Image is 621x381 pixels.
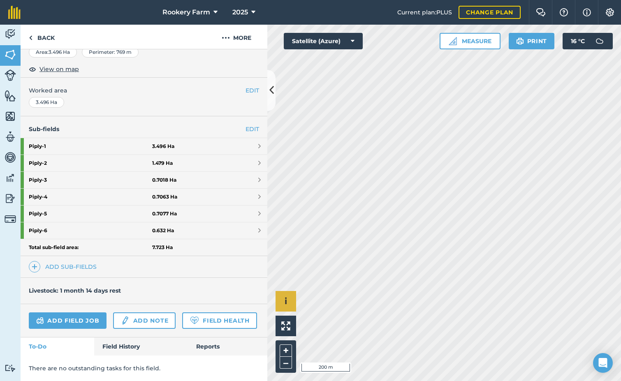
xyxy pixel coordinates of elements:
img: svg+xml;base64,PD94bWwgdmVyc2lvbj0iMS4wIiBlbmNvZGluZz0idXRmLTgiPz4KPCEtLSBHZW5lcmF0b3I6IEFkb2JlIE... [5,192,16,205]
img: svg+xml;base64,PD94bWwgdmVyc2lvbj0iMS4wIiBlbmNvZGluZz0idXRmLTgiPz4KPCEtLSBHZW5lcmF0b3I6IEFkb2JlIE... [5,28,16,40]
strong: 0.7063 Ha [152,194,177,200]
img: svg+xml;base64,PD94bWwgdmVyc2lvbj0iMS4wIiBlbmNvZGluZz0idXRmLTgiPz4KPCEtLSBHZW5lcmF0b3I6IEFkb2JlIE... [120,316,130,326]
img: fieldmargin Logo [8,6,21,19]
span: Rookery Farm [162,7,210,17]
img: svg+xml;base64,PD94bWwgdmVyc2lvbj0iMS4wIiBlbmNvZGluZz0idXRmLTgiPz4KPCEtLSBHZW5lcmF0b3I6IEFkb2JlIE... [5,172,16,184]
a: Change plan [459,6,521,19]
img: Four arrows, one pointing top left, one top right, one bottom right and the last bottom left [281,321,290,330]
a: Piply-30.7018 Ha [21,172,267,188]
span: 2025 [232,7,248,17]
img: svg+xml;base64,PD94bWwgdmVyc2lvbj0iMS4wIiBlbmNvZGluZz0idXRmLTgiPz4KPCEtLSBHZW5lcmF0b3I6IEFkb2JlIE... [5,364,16,372]
img: A question mark icon [559,8,569,16]
strong: 1.479 Ha [152,160,173,166]
button: View on map [29,64,79,74]
img: svg+xml;base64,PHN2ZyB4bWxucz0iaHR0cDovL3d3dy53My5vcmcvMjAwMC9zdmciIHdpZHRoPSI1NiIgaGVpZ2h0PSI2MC... [5,90,16,102]
strong: 0.7018 Ha [152,177,176,183]
h4: Sub-fields [21,125,267,134]
strong: 3.496 Ha [152,143,174,150]
strong: Piply - 4 [29,189,152,205]
div: Perimeter : 769 m [82,47,139,58]
img: svg+xml;base64,PHN2ZyB4bWxucz0iaHR0cDovL3d3dy53My5vcmcvMjAwMC9zdmciIHdpZHRoPSIyMCIgaGVpZ2h0PSIyNC... [222,33,230,43]
a: Field History [94,337,188,356]
button: Measure [440,33,501,49]
img: svg+xml;base64,PHN2ZyB4bWxucz0iaHR0cDovL3d3dy53My5vcmcvMjAwMC9zdmciIHdpZHRoPSIxNyIgaGVpZ2h0PSIxNy... [583,7,591,17]
p: There are no outstanding tasks for this field. [29,364,259,373]
a: Reports [188,337,267,356]
a: Piply-40.7063 Ha [21,189,267,205]
button: 16 °C [563,33,613,49]
a: Piply-21.479 Ha [21,155,267,171]
button: i [276,291,296,312]
a: To-Do [21,337,94,356]
a: Field Health [182,312,257,329]
img: svg+xml;base64,PD94bWwgdmVyc2lvbj0iMS4wIiBlbmNvZGluZz0idXRmLTgiPz4KPCEtLSBHZW5lcmF0b3I6IEFkb2JlIE... [591,33,608,49]
img: Two speech bubbles overlapping with the left bubble in the forefront [536,8,546,16]
button: EDIT [246,86,259,95]
a: Add sub-fields [29,261,100,272]
img: svg+xml;base64,PD94bWwgdmVyc2lvbj0iMS4wIiBlbmNvZGluZz0idXRmLTgiPz4KPCEtLSBHZW5lcmF0b3I6IEFkb2JlIE... [5,213,16,225]
strong: Piply - 3 [29,172,152,188]
div: Area : 3.496 Ha [29,47,77,58]
img: svg+xml;base64,PHN2ZyB4bWxucz0iaHR0cDovL3d3dy53My5vcmcvMjAwMC9zdmciIHdpZHRoPSI5IiBoZWlnaHQ9IjI0Ii... [29,33,32,43]
img: svg+xml;base64,PHN2ZyB4bWxucz0iaHR0cDovL3d3dy53My5vcmcvMjAwMC9zdmciIHdpZHRoPSI1NiIgaGVpZ2h0PSI2MC... [5,48,16,61]
a: Piply-60.632 Ha [21,222,267,239]
strong: Piply - 2 [29,155,152,171]
strong: Total sub-field area: [29,244,152,251]
a: EDIT [246,125,259,134]
img: svg+xml;base64,PHN2ZyB4bWxucz0iaHR0cDovL3d3dy53My5vcmcvMjAwMC9zdmciIHdpZHRoPSIxOCIgaGVpZ2h0PSIyNC... [29,64,36,74]
button: Satellite (Azure) [284,33,363,49]
div: Open Intercom Messenger [593,353,613,373]
img: svg+xml;base64,PHN2ZyB4bWxucz0iaHR0cDovL3d3dy53My5vcmcvMjAwMC9zdmciIHdpZHRoPSIxNCIgaGVpZ2h0PSIyNC... [32,262,37,272]
a: Add field job [29,312,107,329]
img: svg+xml;base64,PHN2ZyB4bWxucz0iaHR0cDovL3d3dy53My5vcmcvMjAwMC9zdmciIHdpZHRoPSI1NiIgaGVpZ2h0PSI2MC... [5,110,16,122]
a: Back [21,25,63,49]
strong: 7.723 Ha [152,244,173,251]
button: Print [509,33,555,49]
img: Ruler icon [449,37,457,45]
span: i [285,296,287,306]
strong: 0.632 Ha [152,227,174,234]
h4: Livestock: 1 month 14 days rest [29,287,121,294]
strong: 0.7077 Ha [152,210,177,217]
strong: Piply - 6 [29,222,152,239]
span: Worked area [29,86,259,95]
img: svg+xml;base64,PD94bWwgdmVyc2lvbj0iMS4wIiBlbmNvZGluZz0idXRmLTgiPz4KPCEtLSBHZW5lcmF0b3I6IEFkb2JlIE... [5,151,16,164]
button: + [280,344,292,357]
a: Piply-13.496 Ha [21,138,267,155]
button: – [280,357,292,369]
img: svg+xml;base64,PD94bWwgdmVyc2lvbj0iMS4wIiBlbmNvZGluZz0idXRmLTgiPz4KPCEtLSBHZW5lcmF0b3I6IEFkb2JlIE... [5,131,16,143]
img: A cog icon [605,8,615,16]
a: Add note [113,312,176,329]
strong: Piply - 1 [29,138,152,155]
img: svg+xml;base64,PD94bWwgdmVyc2lvbj0iMS4wIiBlbmNvZGluZz0idXRmLTgiPz4KPCEtLSBHZW5lcmF0b3I6IEFkb2JlIE... [36,316,44,326]
img: svg+xml;base64,PD94bWwgdmVyc2lvbj0iMS4wIiBlbmNvZGluZz0idXRmLTgiPz4KPCEtLSBHZW5lcmF0b3I6IEFkb2JlIE... [5,69,16,81]
span: View on map [39,65,79,74]
span: 16 ° C [571,33,585,49]
strong: Piply - 5 [29,206,152,222]
a: Piply-50.7077 Ha [21,206,267,222]
img: svg+xml;base64,PHN2ZyB4bWxucz0iaHR0cDovL3d3dy53My5vcmcvMjAwMC9zdmciIHdpZHRoPSIxOSIgaGVpZ2h0PSIyNC... [516,36,524,46]
div: 3.496 Ha [29,97,64,108]
button: More [206,25,267,49]
span: Current plan : PLUS [397,8,452,17]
